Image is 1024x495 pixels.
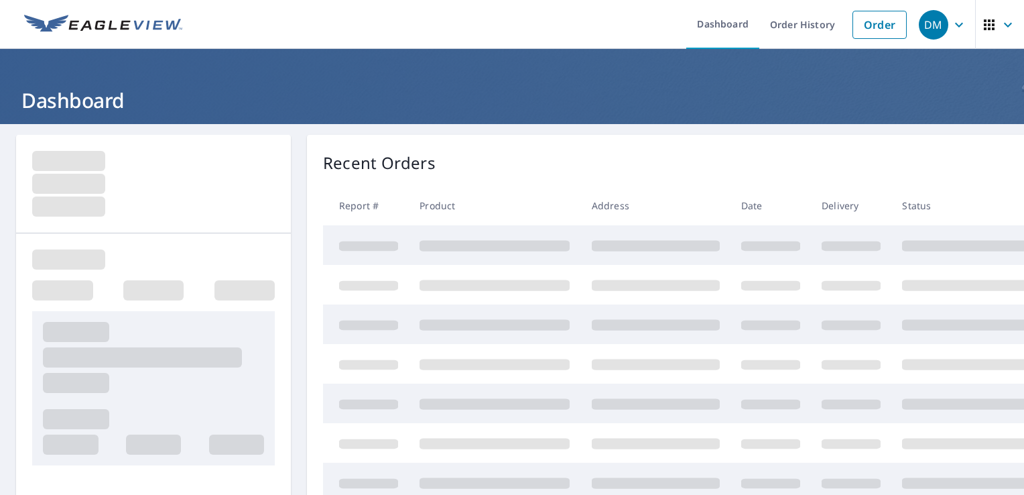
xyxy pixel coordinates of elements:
[16,87,1008,114] h1: Dashboard
[323,151,436,175] p: Recent Orders
[323,186,409,225] th: Report #
[409,186,580,225] th: Product
[811,186,891,225] th: Delivery
[852,11,907,39] a: Order
[730,186,811,225] th: Date
[919,10,948,40] div: DM
[581,186,730,225] th: Address
[24,15,182,35] img: EV Logo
